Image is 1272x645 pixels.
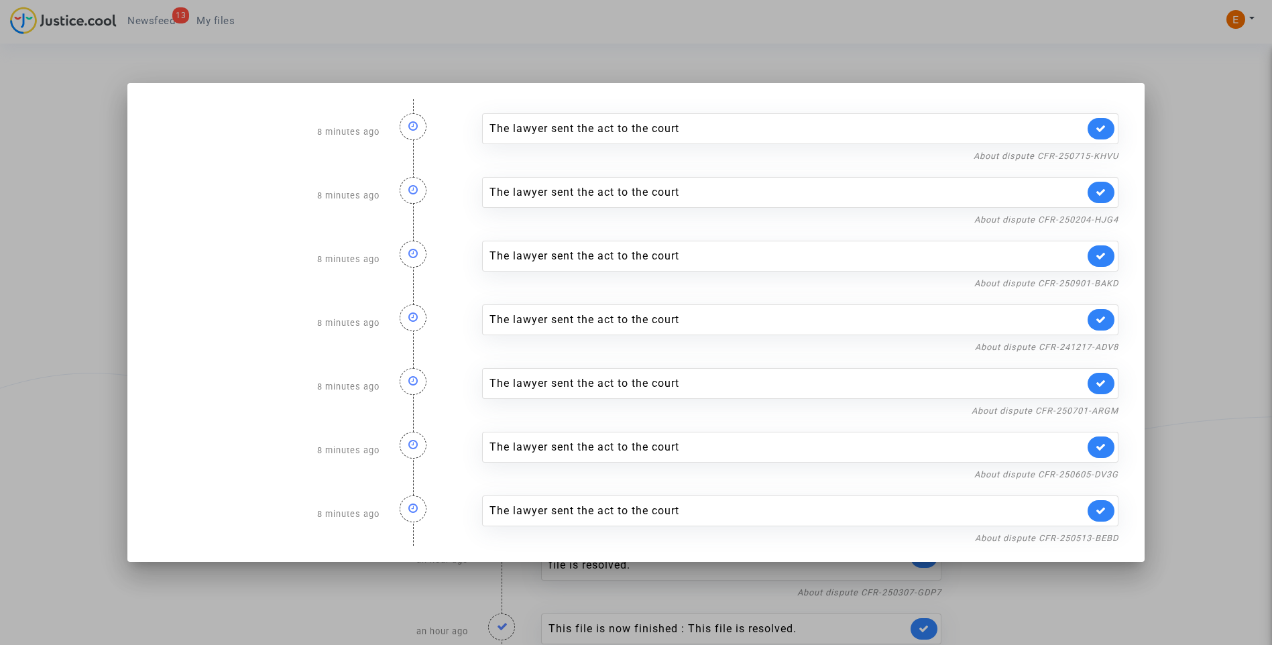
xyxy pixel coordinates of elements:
[489,439,1085,455] div: The lawyer sent the act to the court
[972,406,1118,416] a: About dispute CFR-250701-ARGM
[143,355,390,418] div: 8 minutes ago
[489,121,1085,137] div: The lawyer sent the act to the court
[143,482,390,546] div: 8 minutes ago
[974,278,1118,288] a: About dispute CFR-250901-BAKD
[143,164,390,227] div: 8 minutes ago
[489,312,1085,328] div: The lawyer sent the act to the court
[143,291,390,355] div: 8 minutes ago
[974,215,1118,225] a: About dispute CFR-250204-HJG4
[489,375,1085,392] div: The lawyer sent the act to the court
[143,418,390,482] div: 8 minutes ago
[975,533,1118,543] a: About dispute CFR-250513-BEBD
[975,342,1118,352] a: About dispute CFR-241217-ADV8
[974,151,1118,161] a: About dispute CFR-250715-KHVU
[143,100,390,164] div: 8 minutes ago
[489,184,1085,200] div: The lawyer sent the act to the court
[974,469,1118,479] a: About dispute CFR-250605-DV3G
[489,503,1085,519] div: The lawyer sent the act to the court
[489,248,1085,264] div: The lawyer sent the act to the court
[143,227,390,291] div: 8 minutes ago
